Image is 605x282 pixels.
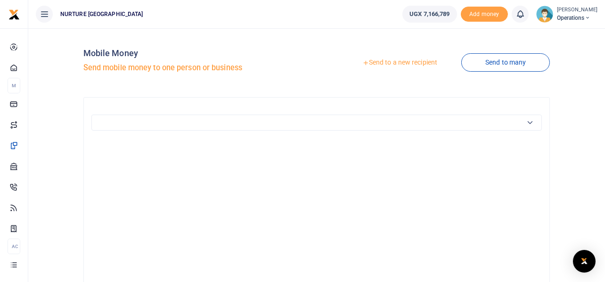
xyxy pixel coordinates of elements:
[8,9,20,20] img: logo-small
[8,10,20,17] a: logo-small logo-large logo-large
[573,250,596,273] div: Open Intercom Messenger
[409,9,450,19] span: UGX 7,166,789
[8,239,20,254] li: Ac
[536,6,597,23] a: profile-user [PERSON_NAME] Operations
[402,6,457,23] a: UGX 7,166,789
[461,7,508,22] li: Toup your wallet
[83,63,313,73] h5: Send mobile money to one person or business
[557,14,597,22] span: Operations
[557,6,597,14] small: [PERSON_NAME]
[461,53,550,72] a: Send to many
[83,48,313,58] h4: Mobile Money
[399,6,460,23] li: Wallet ballance
[461,10,508,17] a: Add money
[536,6,553,23] img: profile-user
[461,7,508,22] span: Add money
[8,78,20,93] li: M
[338,54,461,71] a: Send to a new recipient
[57,10,147,18] span: NURTURE [GEOGRAPHIC_DATA]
